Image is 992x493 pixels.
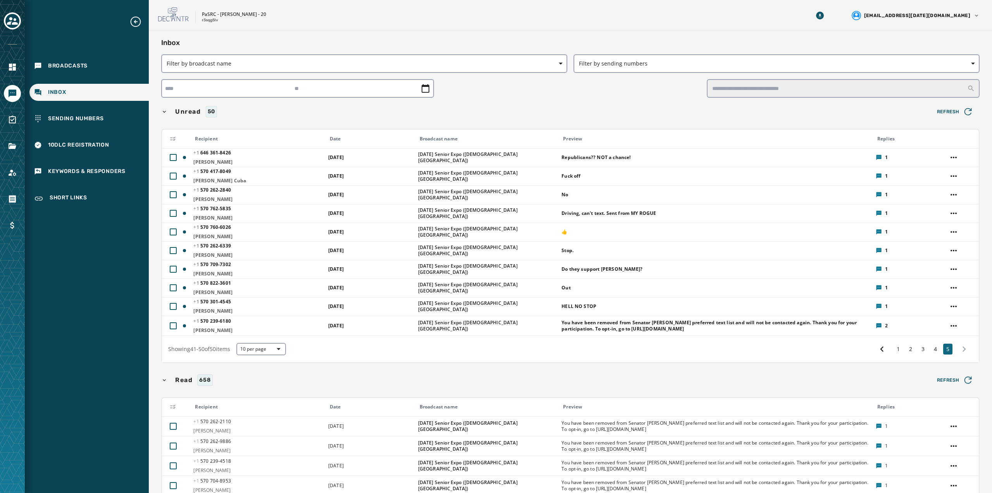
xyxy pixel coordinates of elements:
button: User settings [849,8,983,23]
span: 570 762 - 5835 [193,205,231,212]
span: Sending Numbers [48,115,104,123]
span: 570 417 - 8049 [193,168,231,175]
div: Preview [563,404,871,410]
button: Expand sub nav menu [129,16,148,28]
span: +1 [193,187,200,193]
button: 4 [931,344,940,355]
a: Navigate to Home [4,59,21,76]
span: [DATE] [328,443,344,449]
span: +1 [193,438,200,445]
span: Filter by sending numbers [579,60,974,67]
span: +1 [193,261,200,268]
span: Filter by broadcast name [167,60,562,67]
span: [PERSON_NAME] [193,327,323,334]
span: [DATE] [328,210,344,216]
span: 646 361 - 8426 [193,149,231,156]
span: [DATE] Senior Expo ([DEMOGRAPHIC_DATA][GEOGRAPHIC_DATA]) [418,300,557,313]
span: 1 [885,285,888,291]
span: [DATE] Senior Expo ([DEMOGRAPHIC_DATA][GEOGRAPHIC_DATA]) [418,189,557,201]
span: 570 239 - 6180 [193,318,231,324]
span: +1 [193,224,200,230]
span: Stop. [561,247,871,254]
span: [DATE] [328,423,344,429]
span: [DATE] [328,228,344,235]
span: +1 [193,298,200,305]
span: 570 709 - 7302 [193,261,231,268]
a: Navigate to Sending Numbers [29,110,149,127]
span: [DATE] [328,482,344,489]
span: Inbox [48,88,66,96]
span: 1 [885,229,888,235]
span: [PERSON_NAME] [193,467,323,474]
span: [DATE] Senior Expo ([DEMOGRAPHIC_DATA][GEOGRAPHIC_DATA]) [418,244,557,257]
span: +1 [193,418,200,425]
a: Navigate to Billing [4,217,21,234]
span: 1 [885,192,888,198]
span: No [561,192,871,198]
span: Refresh [937,375,973,386]
span: [PERSON_NAME] [193,252,323,258]
a: Navigate to Files [4,138,21,155]
a: Navigate to Orders [4,190,21,208]
span: You have been removed from Senator [PERSON_NAME] preferred text list and will not be contacted ag... [561,479,871,492]
span: Driving, can't text. Sent from MY ROGUE [561,210,871,216]
span: [DATE] Senior Expo ([DEMOGRAPHIC_DATA][GEOGRAPHIC_DATA]) [418,282,557,294]
span: Refresh [937,106,973,117]
div: Replies [877,404,942,410]
span: Short Links [50,194,87,203]
span: [PERSON_NAME] [193,215,323,221]
a: Navigate to Inbox [29,84,149,101]
span: +1 [193,168,200,175]
span: You have been removed from Senator [PERSON_NAME] preferred text list and will not be contacted ag... [561,460,871,472]
span: [DATE] Senior Expo ([DEMOGRAPHIC_DATA][GEOGRAPHIC_DATA]) [418,320,557,332]
span: Out [561,285,871,291]
span: 1 [885,443,888,449]
div: Recipient [195,136,323,142]
div: Date [330,136,413,142]
span: 👍 [561,229,871,235]
span: [DATE] [328,191,344,198]
span: Republicans?? NOT a chance! [561,154,871,161]
span: [PERSON_NAME] [193,428,323,434]
div: Recipient [195,404,323,410]
span: 1 [885,210,888,216]
span: 1 [885,266,888,272]
button: Refresh [931,372,980,388]
span: [PERSON_NAME] [193,289,323,296]
div: 50 [206,106,217,118]
span: [DATE] Senior Expo ([DEMOGRAPHIC_DATA][GEOGRAPHIC_DATA]) [418,151,557,164]
span: 570 239 - 4518 [193,458,231,464]
span: [DATE] Senior Expo ([DEMOGRAPHIC_DATA][GEOGRAPHIC_DATA]) [418,226,557,238]
span: HELL NO STOP [561,303,871,310]
p: r3sqg5lv [202,17,218,23]
span: Read [174,375,194,385]
a: Navigate to Keywords & Responders [29,163,149,180]
button: 5 [943,344,952,355]
button: Toggle account select drawer [4,12,21,29]
span: [DATE] Senior Expo ([DEMOGRAPHIC_DATA][GEOGRAPHIC_DATA]) [418,170,557,182]
span: [DATE] [328,266,344,272]
span: [DATE] Senior Expo ([DEMOGRAPHIC_DATA][GEOGRAPHIC_DATA]) [418,460,557,472]
span: Unread [174,107,203,116]
span: [PERSON_NAME] [193,234,323,240]
span: [DATE] Senior Expo ([DEMOGRAPHIC_DATA][GEOGRAPHIC_DATA]) [418,420,557,432]
span: +1 [193,280,200,286]
span: [DATE] Senior Expo ([DEMOGRAPHIC_DATA][GEOGRAPHIC_DATA]) [418,263,557,275]
a: Navigate to Account [4,164,21,181]
span: 1 [885,247,888,254]
span: +1 [193,205,200,212]
button: 1 [894,344,903,355]
span: [DATE] Senior Expo ([DEMOGRAPHIC_DATA][GEOGRAPHIC_DATA]) [418,207,557,220]
span: [PERSON_NAME] Cuba [193,178,323,184]
span: [PERSON_NAME] [193,196,323,202]
span: 2 [885,323,888,329]
span: 570 822 - 3601 [193,280,231,286]
span: Showing 41 - 50 of 50 items [168,345,230,353]
span: You have been removed from Senator [PERSON_NAME] preferred text list and will not be contacted ag... [561,320,871,332]
span: 10 per page [240,346,282,352]
button: 10 per page [236,343,286,355]
span: [DATE] [328,303,344,310]
span: 10DLC Registration [48,141,109,149]
h2: Inbox [161,37,980,48]
button: 2 [906,344,915,355]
